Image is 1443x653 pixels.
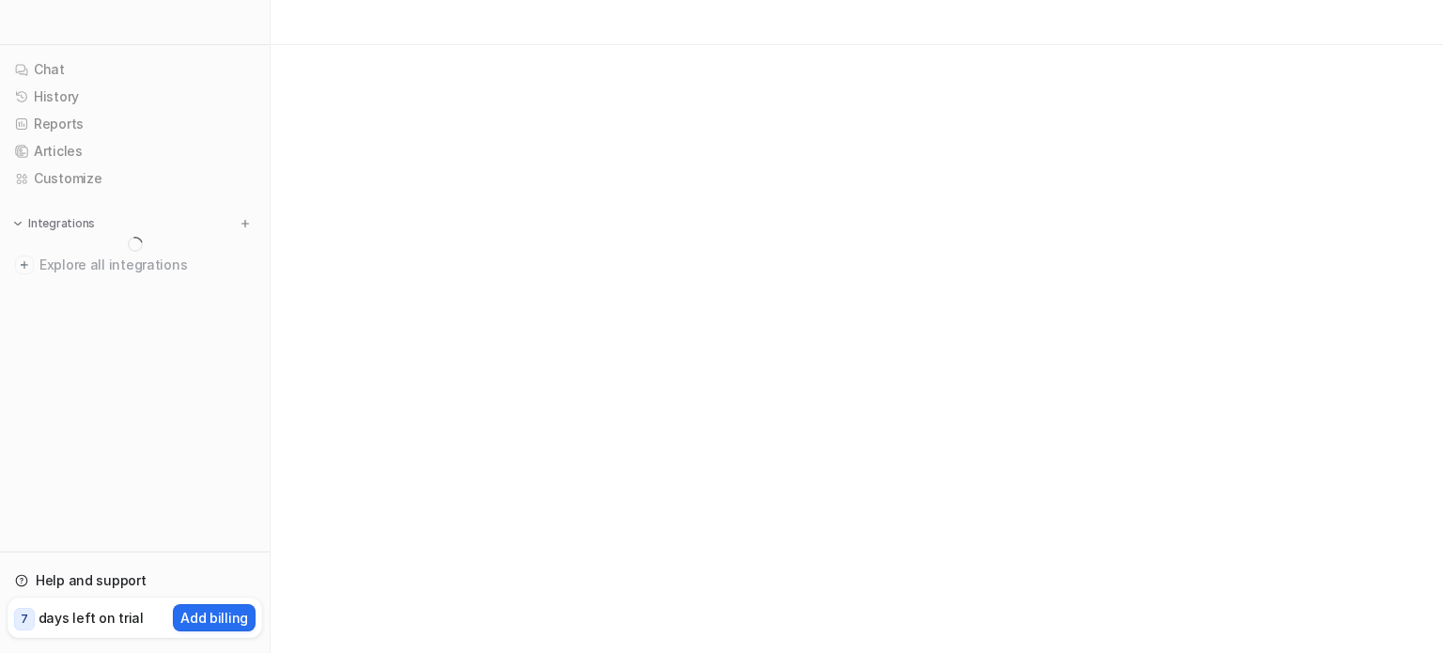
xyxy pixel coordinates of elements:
a: Articles [8,138,262,164]
span: Explore all integrations [39,250,255,280]
button: Integrations [8,214,101,233]
a: Reports [8,111,262,137]
p: Integrations [28,216,95,231]
a: History [8,84,262,110]
img: expand menu [11,217,24,230]
p: days left on trial [39,608,144,628]
p: 7 [21,611,28,628]
button: Add billing [173,604,256,631]
img: explore all integrations [15,256,34,274]
a: Customize [8,165,262,192]
a: Explore all integrations [8,252,262,278]
img: menu_add.svg [239,217,252,230]
p: Add billing [180,608,248,628]
a: Help and support [8,567,262,594]
a: Chat [8,56,262,83]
